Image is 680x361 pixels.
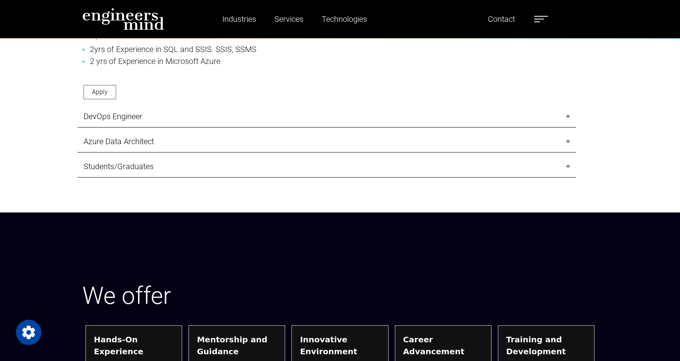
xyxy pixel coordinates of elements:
[271,10,307,28] a: Services
[82,282,171,310] span: We offer
[506,334,586,357] strong: Training and Development
[78,156,576,178] a: Students/Graduates
[197,334,277,357] strong: Mentorship and Guidance
[94,334,174,357] strong: Hands-On Experience
[78,131,576,153] a: Azure Data Architect
[84,85,116,99] a: Apply
[78,106,576,127] a: DevOps Engineer
[90,43,564,55] li: 2yrs of Experience in SQL and SSIS. SSIS, SSMS
[403,334,483,357] strong: Career Advancement
[300,334,380,357] strong: Innovative Environment
[319,10,370,28] a: Technologies
[90,55,564,67] li: 2 yrs of Experience in Microsoft Azure
[82,8,164,30] img: logo
[485,10,518,28] a: Contact
[219,10,259,28] a: Industries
